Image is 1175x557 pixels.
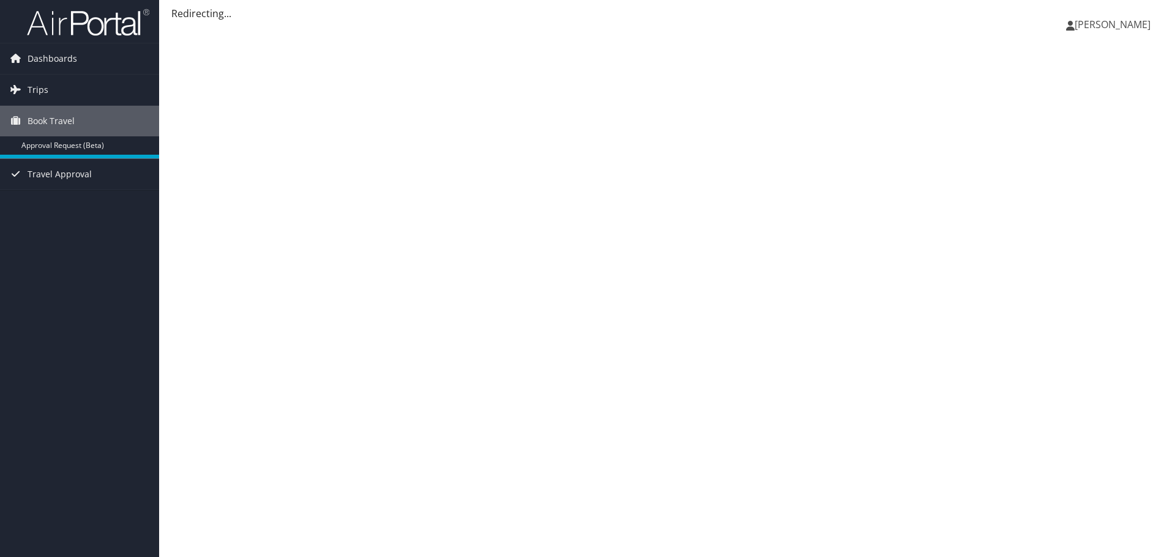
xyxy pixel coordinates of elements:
[171,6,1163,21] div: Redirecting...
[28,75,48,105] span: Trips
[1066,6,1163,43] a: [PERSON_NAME]
[27,8,149,37] img: airportal-logo.png
[28,159,92,190] span: Travel Approval
[1075,18,1151,31] span: [PERSON_NAME]
[28,43,77,74] span: Dashboards
[28,106,75,136] span: Book Travel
